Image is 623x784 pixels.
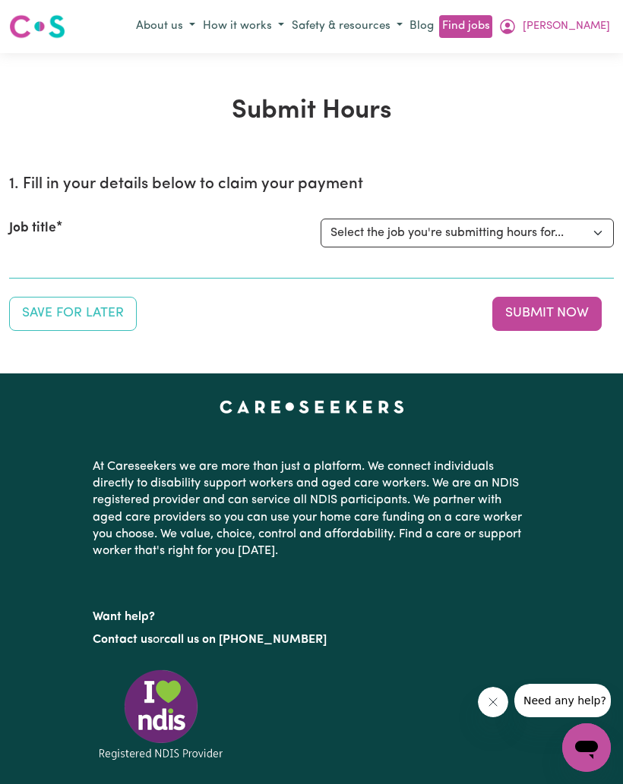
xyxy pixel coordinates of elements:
[514,684,611,717] iframe: Message from company
[199,14,288,39] button: How it works
[93,625,530,654] p: or
[9,175,614,194] h2: 1. Fill in your details below to claim your payment
[9,96,614,127] h1: Submit Hours
[288,14,406,39] button: Safety & resources
[220,401,404,413] a: Careseekers home page
[439,15,492,39] a: Find jobs
[9,219,56,238] label: Job title
[9,13,65,40] img: Careseekers logo
[523,18,610,35] span: [PERSON_NAME]
[93,634,153,646] a: Contact us
[93,603,530,625] p: Want help?
[478,687,508,717] iframe: Close message
[9,9,65,44] a: Careseekers logo
[93,667,229,762] img: Registered NDIS provider
[9,297,137,330] button: Save your job report
[495,14,614,39] button: My Account
[562,723,611,772] iframe: Button to launch messaging window
[164,634,327,646] a: call us on [PHONE_NUMBER]
[93,452,530,566] p: At Careseekers we are more than just a platform. We connect individuals directly to disability su...
[132,14,199,39] button: About us
[492,297,602,330] button: Submit your job report
[406,15,437,39] a: Blog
